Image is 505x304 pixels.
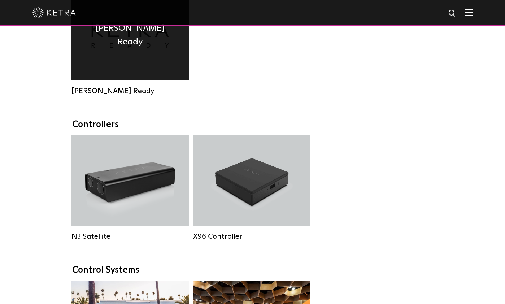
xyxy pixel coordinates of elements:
img: search icon [448,9,457,18]
div: [PERSON_NAME] Ready [71,87,189,95]
img: Hamburger%20Nav.svg [465,9,473,16]
a: X96 Controller X96 Controller [193,135,310,241]
div: N3 Satellite [71,232,189,241]
a: N3 Satellite N3 Satellite [71,135,189,241]
img: ketra-logo-2019-white [32,7,76,18]
div: X96 Controller [193,232,310,241]
div: Controllers [72,120,433,130]
div: Control Systems [72,265,433,275]
h4: [PERSON_NAME] Ready [82,21,178,49]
